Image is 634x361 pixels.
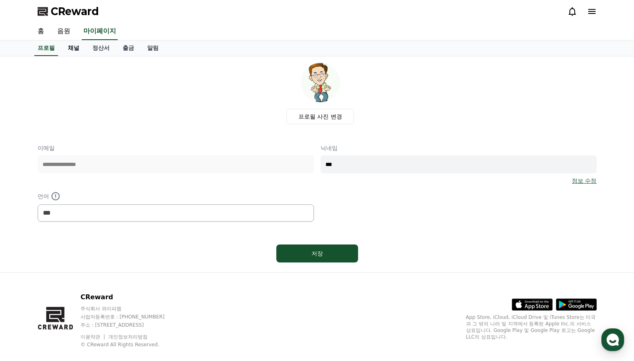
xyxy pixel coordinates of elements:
[82,23,118,40] a: 마이페이지
[10,83,150,115] a: CReward안녕하세요 크리워드입니다.문의사항을 남겨주세요 :)
[75,272,85,278] span: 대화
[81,341,180,348] p: © CReward All Rights Reserved.
[107,66,141,73] span: 운영시간 보기
[10,61,58,74] h1: CReward
[62,163,97,169] a: 채널톡이용중
[11,120,148,140] a: 문의하기
[81,334,106,340] a: 이용약관
[54,259,105,280] a: 대화
[34,40,58,56] a: 프로필
[61,40,86,56] a: 채널
[104,65,150,74] button: 운영시간 보기
[81,314,180,320] p: 사업자등록번호 : [PHONE_NUMBER]
[38,144,314,152] p: 이메일
[51,5,99,18] span: CReward
[38,191,314,201] p: 언어
[81,322,180,328] p: 주소 : [STREET_ADDRESS]
[572,177,596,185] a: 정보 수정
[320,144,597,152] p: 닉네임
[108,334,148,340] a: 개인정보처리방침
[293,249,342,258] div: 저장
[38,5,99,18] a: CReward
[2,259,54,280] a: 홈
[287,109,354,124] label: 프로필 사진 변경
[81,292,180,302] p: CReward
[70,163,97,168] span: 이용중
[116,40,141,56] a: 출금
[63,126,87,134] span: 문의하기
[31,23,51,40] a: 홈
[466,314,597,340] p: App Store, iCloud, iCloud Drive 및 iTunes Store는 미국과 그 밖의 나라 및 지역에서 등록된 Apple Inc.의 서비스 상표입니다. Goo...
[276,244,358,262] button: 저장
[141,40,165,56] a: 알림
[57,143,112,150] span: 오전 8:30부터 운영해요
[126,271,136,278] span: 설정
[105,259,157,280] a: 설정
[26,271,31,278] span: 홈
[30,102,133,110] div: 문의사항을 남겨주세요 :)
[30,87,150,94] div: CReward
[86,40,116,56] a: 정산서
[51,23,77,40] a: 음원
[30,94,133,102] div: 안녕하세요 크리워드입니다.
[301,63,340,102] img: profile_image
[81,305,180,312] p: 주식회사 와이피랩
[70,163,84,168] b: 채널톡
